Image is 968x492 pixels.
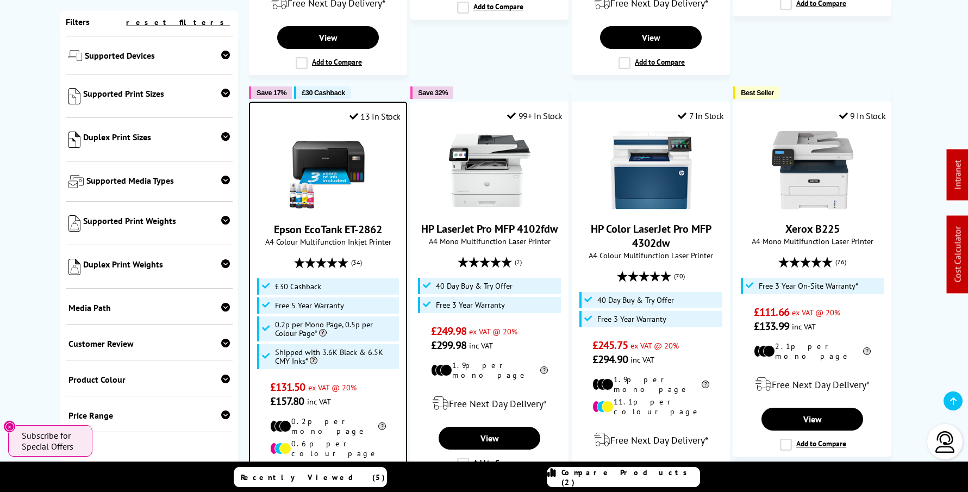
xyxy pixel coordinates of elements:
a: Compare Products (2) [547,467,700,487]
a: View [600,26,701,49]
button: Save 17% [249,86,292,99]
span: 40 Day Buy & Try Offer [597,296,674,304]
button: £30 Cashback [294,86,350,99]
a: HP Color LaserJet Pro MFP 4302dw [591,222,711,250]
span: ex VAT @ 20% [630,340,679,351]
a: HP LaserJet Pro MFP 4102fdw [421,222,558,236]
div: modal_delivery [416,388,563,419]
img: Xerox B225 [772,129,853,211]
a: Xerox B225 [785,222,840,236]
button: Save 32% [410,86,453,99]
span: A4 Mono Multifunction Laser Printer [739,236,885,246]
span: Duplex Print Weights [83,259,230,277]
span: 0.2p per Mono Page, 0.5p per Colour Page* [275,320,397,338]
button: Close [3,420,16,433]
span: Save 17% [257,89,286,97]
img: Supported Devices [68,50,82,61]
div: 13 In Stock [349,111,401,122]
span: (2) [515,252,522,272]
label: Add to Compare [457,458,523,470]
span: Best Seller [741,89,774,97]
span: Filters [66,16,90,27]
label: Add to Compare [780,439,846,451]
a: Recently Viewed (5) [234,467,387,487]
span: £249.98 [431,324,466,338]
li: 2.1p per mono page [754,341,871,361]
span: £133.99 [754,319,789,333]
img: Duplex Print Sizes [68,132,81,148]
span: Compare Products (2) [561,468,700,487]
a: Epson EcoTank ET-2862 [274,222,382,236]
span: (34) [351,252,362,273]
span: Supported Print Sizes [83,88,230,107]
li: 0.6p per colour page [270,439,386,458]
span: inc VAT [469,340,493,351]
li: 1.9p per mono page [431,360,548,380]
li: 11.1p per colour page [592,397,709,416]
a: reset filters [126,17,230,27]
div: 9 In Stock [839,110,886,121]
span: Shipped with 3.6K Black & 6.5K CMY Inks* [275,348,397,365]
span: Customer Review [68,338,230,349]
a: HP Color LaserJet Pro MFP 4302dw [610,202,692,213]
a: Xerox B225 [772,202,853,213]
div: modal_delivery [578,425,724,455]
a: Cost Calculator [952,227,963,283]
span: 40 Day Buy & Try Offer [436,282,513,290]
div: modal_delivery [739,369,885,400]
span: Duplex Print Sizes [83,132,230,150]
span: Product Colour [68,374,230,385]
span: ex VAT @ 20% [792,307,840,317]
span: £294.90 [592,352,628,366]
span: Supported Devices [85,50,230,63]
span: £131.50 [270,380,305,394]
img: user-headset-light.svg [934,431,956,453]
span: £30 Cashback [275,282,321,291]
div: Price Range [68,410,230,421]
a: View [439,427,540,450]
span: inc VAT [630,354,654,365]
span: ex VAT @ 20% [469,326,517,337]
span: Free 3 Year On-Site Warranty* [759,282,858,290]
span: £245.75 [592,338,628,352]
img: Supported Media Types [68,175,84,189]
a: Intranet [952,160,963,190]
span: Supported Print Weights [83,215,230,234]
img: Supported Print Weights [68,215,81,232]
label: Add to Compare [457,2,523,14]
span: £111.66 [754,305,789,319]
span: Free 3 Year Warranty [436,301,505,309]
img: HP Color LaserJet Pro MFP 4302dw [610,129,692,211]
label: Add to Compare [296,57,362,69]
a: View [277,26,378,49]
span: A4 Mono Multifunction Laser Printer [416,236,563,246]
img: Supported Print Sizes [68,88,81,104]
li: 0.2p per mono page [270,416,386,436]
span: Recently Viewed (5) [241,472,385,482]
button: Best Seller [733,86,779,99]
span: £157.80 [270,394,304,408]
li: 1.9p per mono page [592,375,709,394]
span: Subscribe for Special Offers [22,430,82,452]
label: Add to Compare [619,57,685,69]
span: £30 Cashback [302,89,345,97]
span: inc VAT [307,396,331,407]
span: Supported Media Types [86,175,230,191]
img: Epson EcoTank ET-2862 [288,130,369,211]
img: Duplex Print Weights [68,259,81,275]
a: HP LaserJet Pro MFP 4102fdw [449,202,530,213]
a: View [761,408,863,431]
div: 7 In Stock [678,110,724,121]
span: ex VAT @ 20% [308,382,357,393]
span: inc VAT [792,321,816,332]
img: HP LaserJet Pro MFP 4102fdw [449,129,530,211]
span: (76) [835,252,846,272]
a: Epson EcoTank ET-2862 [288,203,369,214]
span: A4 Colour Multifunction Inkjet Printer [255,236,401,247]
span: Free 5 Year Warranty [275,301,344,310]
div: 99+ In Stock [507,110,563,121]
span: £299.98 [431,338,466,352]
span: (70) [674,266,685,287]
span: Media Path [68,302,230,313]
span: Save 32% [418,89,448,97]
